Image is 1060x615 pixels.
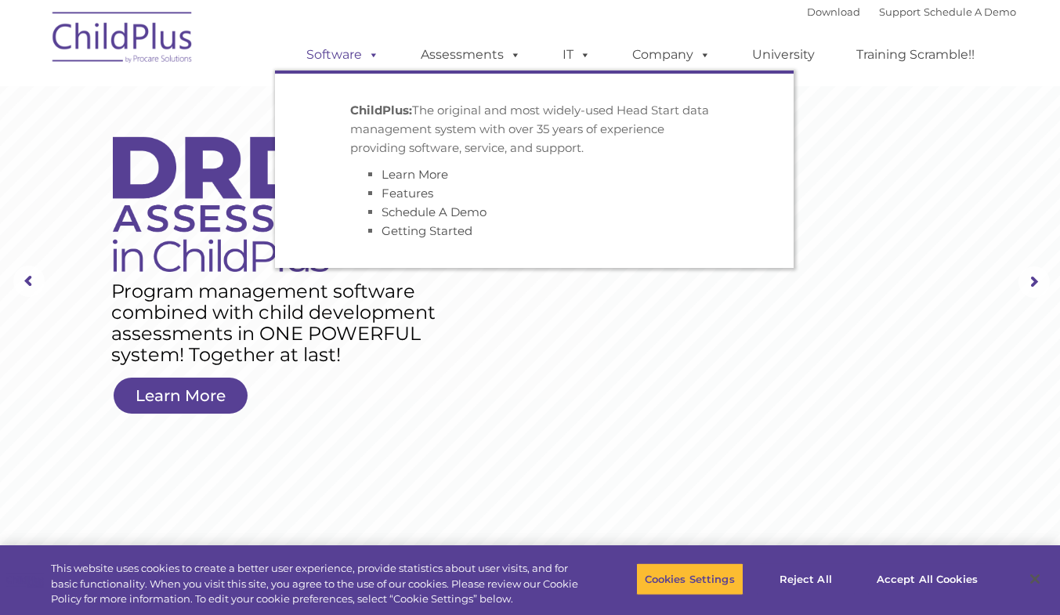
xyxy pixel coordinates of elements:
[924,5,1016,18] a: Schedule A Demo
[382,186,433,201] a: Features
[807,5,1016,18] font: |
[291,39,395,71] a: Software
[405,39,537,71] a: Assessments
[111,280,450,365] rs-layer: Program management software combined with child development assessments in ONE POWERFUL system! T...
[757,563,855,595] button: Reject All
[1018,562,1052,596] button: Close
[636,563,743,595] button: Cookies Settings
[45,1,201,79] img: ChildPlus by Procare Solutions
[382,167,448,182] a: Learn More
[547,39,606,71] a: IT
[350,101,718,157] p: The original and most widely-used Head Start data management system with over 35 years of experie...
[382,204,487,219] a: Schedule A Demo
[113,136,391,272] img: DRDP Assessment in ChildPlus
[868,563,986,595] button: Accept All Cookies
[617,39,726,71] a: Company
[807,5,860,18] a: Download
[382,223,472,238] a: Getting Started
[841,39,990,71] a: Training Scramble!!
[114,378,248,414] a: Learn More
[879,5,921,18] a: Support
[736,39,830,71] a: University
[350,103,412,118] strong: ChildPlus:
[51,561,583,607] div: This website uses cookies to create a better user experience, provide statistics about user visit...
